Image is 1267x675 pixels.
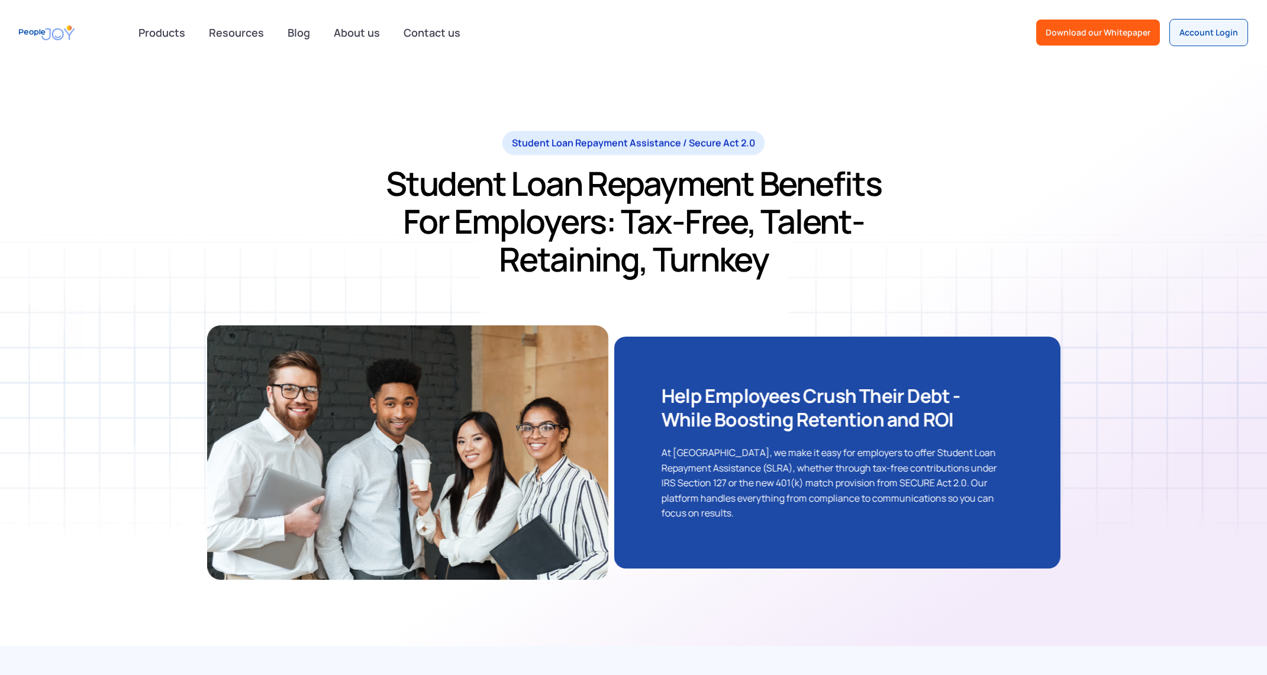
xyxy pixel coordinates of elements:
h1: Student Loan Repayment Benefits for Employers: Tax-Free, Talent-Retaining, Turnkey [378,164,889,278]
a: About us [327,20,387,46]
a: home [19,20,75,46]
div: At [GEOGRAPHIC_DATA], we make it easy for employers to offer Student Loan Repayment Assistance (S... [661,445,1013,521]
a: Resources [202,20,271,46]
div: Products [131,21,192,44]
a: Blog [281,20,317,46]
a: Download our Whitepaper [1036,20,1160,46]
a: Contact us [396,20,468,46]
div: Download our Whitepaper [1046,27,1150,38]
div: Student Loan Repayment Assistance / Secure Act 2.0 [512,135,755,150]
div: Account Login [1179,27,1238,38]
a: Account Login [1169,19,1248,46]
div: Help Employees Crush Their Debt - While Boosting Retention and ROI [661,384,1013,431]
